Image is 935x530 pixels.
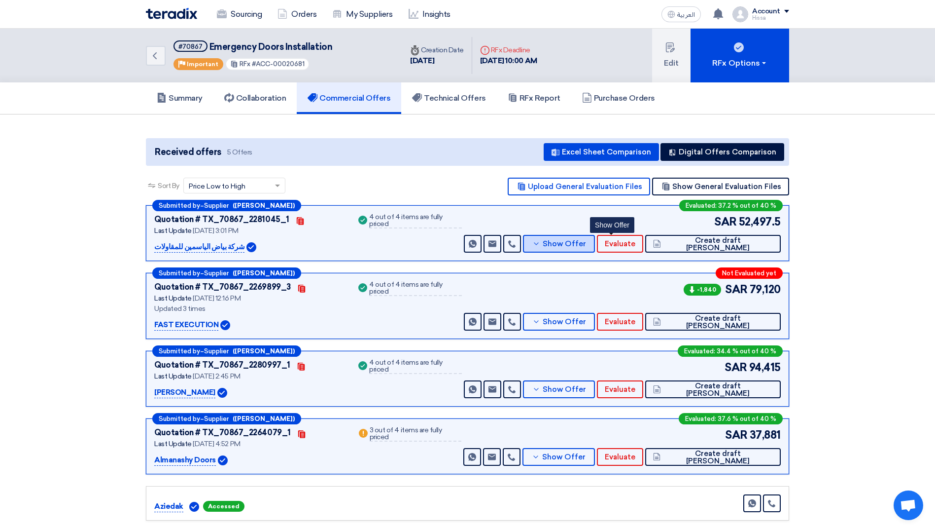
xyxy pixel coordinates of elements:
[154,241,244,253] p: شركة بياض الياسمين للمقاولات
[605,240,635,248] span: Evaluate
[297,82,401,114] a: Commercial Offers
[193,440,240,448] span: [DATE] 4:52 PM
[597,235,643,253] button: Evaluate
[233,348,295,354] b: ([PERSON_NAME])
[203,501,244,512] span: Accessed
[410,55,464,67] div: [DATE]
[154,303,345,314] div: Updated 3 times
[412,93,485,103] h5: Technical Offers
[571,82,666,114] a: Purchase Orders
[159,270,200,276] span: Submitted by
[597,313,643,331] button: Evaluate
[722,270,776,276] span: Not Evaluated yet
[370,427,461,442] div: 3 out of 4 items are fully priced
[246,242,256,252] img: Verified Account
[154,427,291,439] div: Quotation # TX_70867_2264079_1
[154,227,192,235] span: Last Update
[401,82,496,114] a: Technical Offers
[154,440,192,448] span: Last Update
[543,318,586,326] span: Show Offer
[597,380,643,398] button: Evaluate
[678,345,783,357] div: Evaluated: 34.4 % out of 40 %
[750,281,781,298] span: 79,120
[204,202,229,209] span: Supplier
[663,382,773,397] span: Create draft [PERSON_NAME]
[154,281,291,293] div: Quotation # TX_70867_2269899_3
[187,61,218,68] span: Important
[645,448,781,466] button: Create draft [PERSON_NAME]
[542,454,586,461] span: Show Offer
[543,240,586,248] span: Show Offer
[663,237,773,252] span: Create draft [PERSON_NAME]
[679,413,783,424] div: Evaluated: 37.6 % out of 40 %
[324,3,400,25] a: My Suppliers
[193,372,240,380] span: [DATE] 2:45 PM
[523,380,595,398] button: Show Offer
[233,202,295,209] b: ([PERSON_NAME])
[217,388,227,398] img: Verified Account
[544,143,659,161] button: Excel Sheet Comparison
[154,387,215,399] p: [PERSON_NAME]
[660,143,784,161] button: Digital Offers Comparison
[204,270,229,276] span: Supplier
[508,178,650,195] button: Upload General Evaluation Files
[582,93,655,103] h5: Purchase Orders
[213,82,297,114] a: Collaboration
[752,7,780,16] div: Account
[605,386,635,393] span: Evaluate
[154,454,216,466] p: Almanashy Doors
[645,235,781,253] button: Create draft [PERSON_NAME]
[480,45,537,55] div: RFx Deadline
[158,181,179,191] span: Sort By
[590,217,634,233] div: Show Offer
[209,41,333,52] span: Emergency Doors Installation
[691,29,789,82] button: RFx Options
[159,202,200,209] span: Submitted by
[369,359,462,374] div: 4 out of 4 items are fully priced
[252,60,305,68] span: #ACC-00020681
[712,57,768,69] div: RFx Options
[209,3,270,25] a: Sourcing
[154,501,183,513] p: Aziedak
[725,427,748,443] span: SAR
[146,8,197,19] img: Teradix logo
[543,386,586,393] span: Show Offer
[193,227,238,235] span: [DATE] 3:01 PM
[732,6,748,22] img: profile_test.png
[157,93,203,103] h5: Summary
[308,93,390,103] h5: Commercial Offers
[178,43,203,50] div: #70867
[152,200,301,211] div: –
[652,29,691,82] button: Edit
[220,320,230,330] img: Verified Account
[193,294,241,303] span: [DATE] 12:16 PM
[522,448,594,466] button: Show Offer
[652,178,789,195] button: Show General Evaluation Files
[725,281,748,298] span: SAR
[152,413,301,424] div: –
[369,281,462,296] div: 4 out of 4 items are fully priced
[523,313,595,331] button: Show Offer
[605,318,635,326] span: Evaluate
[146,82,213,114] a: Summary
[159,416,200,422] span: Submitted by
[369,214,462,228] div: 4 out of 4 items are fully priced
[270,3,324,25] a: Orders
[750,427,781,443] span: 37,881
[663,315,773,330] span: Create draft [PERSON_NAME]
[752,15,789,21] div: Hissa
[154,319,218,331] p: FAST EXECUTION
[661,6,701,22] button: العربية
[204,348,229,354] span: Supplier
[204,416,229,422] span: Supplier
[508,93,560,103] h5: RFx Report
[725,359,747,376] span: SAR
[523,235,595,253] button: Show Offer
[645,313,781,331] button: Create draft [PERSON_NAME]
[240,60,250,68] span: RFx
[597,448,643,466] button: Evaluate
[663,450,773,465] span: Create draft [PERSON_NAME]
[739,214,781,230] span: 52,497.5
[152,345,301,357] div: –
[189,502,199,512] img: Verified Account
